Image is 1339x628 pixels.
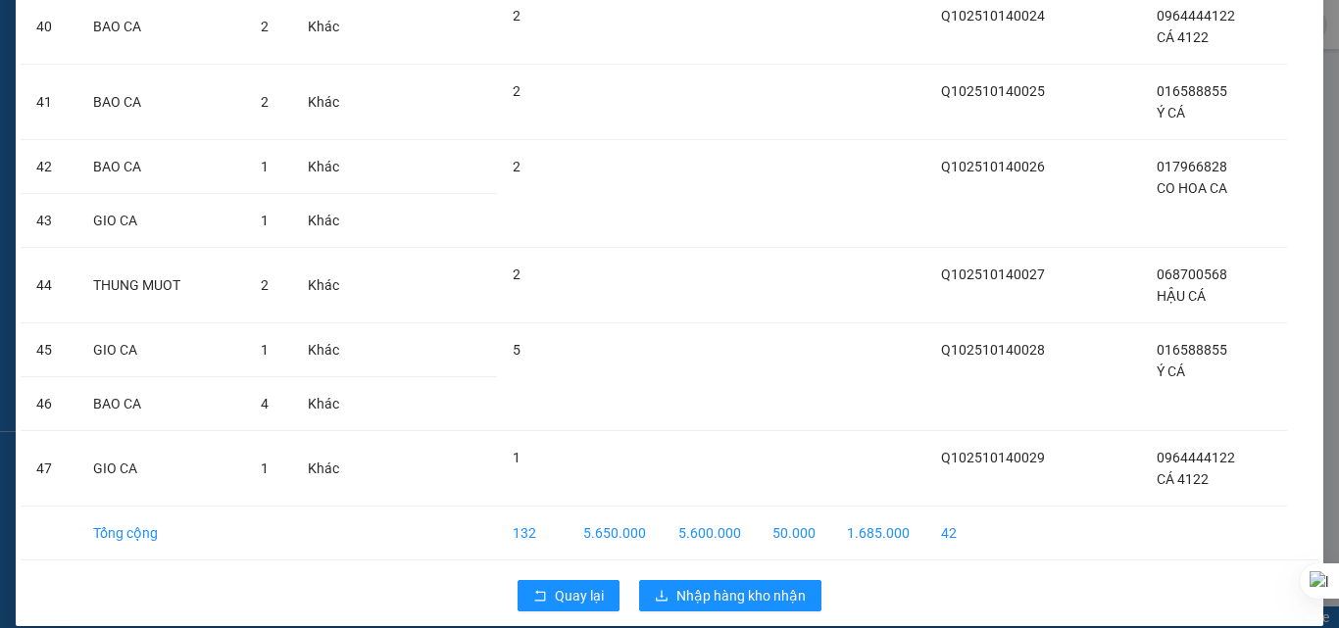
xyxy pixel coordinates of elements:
td: BAO CA [77,377,245,431]
td: Tổng cộng [77,507,245,560]
td: 50.000 [757,507,831,560]
td: Khác [292,140,355,194]
td: 132 [497,507,568,560]
td: 1.685.000 [831,507,925,560]
td: THUNG MUOT [77,248,245,323]
span: 2 [513,266,521,282]
td: 45 [21,323,77,377]
td: GIO CA [77,431,245,507]
span: HẬU CÁ [1157,288,1206,304]
span: 2 [261,94,269,110]
span: 1 [261,159,269,174]
span: Q102510140025 [941,83,1045,99]
span: 1 [261,342,269,358]
td: 41 [21,65,77,140]
span: Q102510140027 [941,266,1045,282]
span: 017966828 [1157,159,1227,174]
span: 016588855 [1157,342,1227,358]
button: rollbackQuay lại [518,580,620,611]
span: 068700568 [1157,266,1227,282]
td: Khác [292,248,355,323]
span: rollback [533,589,547,604]
td: 5.650.000 [568,507,663,560]
td: 47 [21,431,77,507]
span: 2 [513,159,521,174]
td: 42 [925,507,1061,560]
span: Q102510140029 [941,450,1045,465]
span: 5 [513,342,521,358]
span: Nhập hàng kho nhận [676,585,806,606]
span: 2 [261,19,269,34]
td: BAO CA [77,65,245,140]
td: Khác [292,431,355,507]
span: 1 [513,450,521,465]
span: CO HOA CA [1157,180,1227,196]
td: Khác [292,377,355,431]
span: Q102510140028 [941,342,1045,358]
span: Ý CÁ [1157,105,1185,121]
span: Q102510140026 [941,159,1045,174]
span: 0964444122 [1157,8,1235,24]
span: 2 [261,277,269,293]
td: GIO CA [77,194,245,248]
td: Khác [292,194,355,248]
span: download [655,589,669,604]
span: 2 [513,8,521,24]
td: Khác [292,65,355,140]
span: 4 [261,396,269,411]
td: BAO CA [77,140,245,194]
span: 0964444122 [1157,450,1235,465]
td: 44 [21,248,77,323]
span: 016588855 [1157,83,1227,99]
span: 1 [261,460,269,476]
td: 42 [21,140,77,194]
td: Khác [292,323,355,377]
span: CÁ 4122 [1157,29,1209,45]
td: GIO CA [77,323,245,377]
span: Ý CÁ [1157,363,1185,379]
span: Q102510140024 [941,8,1045,24]
span: 2 [513,83,521,99]
span: 1 [261,213,269,228]
span: Quay lại [555,585,604,606]
td: 43 [21,194,77,248]
td: 5.600.000 [663,507,757,560]
button: downloadNhập hàng kho nhận [639,580,821,611]
span: CÁ 4122 [1157,471,1209,487]
td: 46 [21,377,77,431]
